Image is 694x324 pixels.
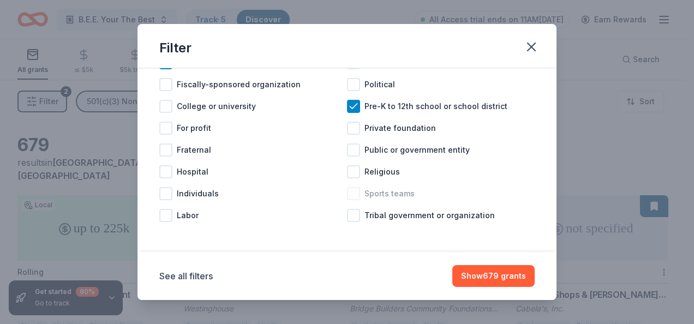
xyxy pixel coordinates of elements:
button: See all filters [159,269,213,283]
span: Labor [177,209,199,222]
div: Filter [159,39,192,57]
span: Religious [364,165,400,178]
button: Show679 grants [452,265,535,287]
span: College or university [177,100,256,113]
span: Sports teams [364,187,415,200]
span: Tribal government or organization [364,209,495,222]
span: Individuals [177,187,219,200]
span: Hospital [177,165,208,178]
span: Public or government entity [364,143,470,157]
span: Private foundation [364,122,436,135]
span: Fraternal [177,143,211,157]
span: Political [364,78,395,91]
span: For profit [177,122,211,135]
span: Pre-K to 12th school or school district [364,100,507,113]
span: Fiscally-sponsored organization [177,78,301,91]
